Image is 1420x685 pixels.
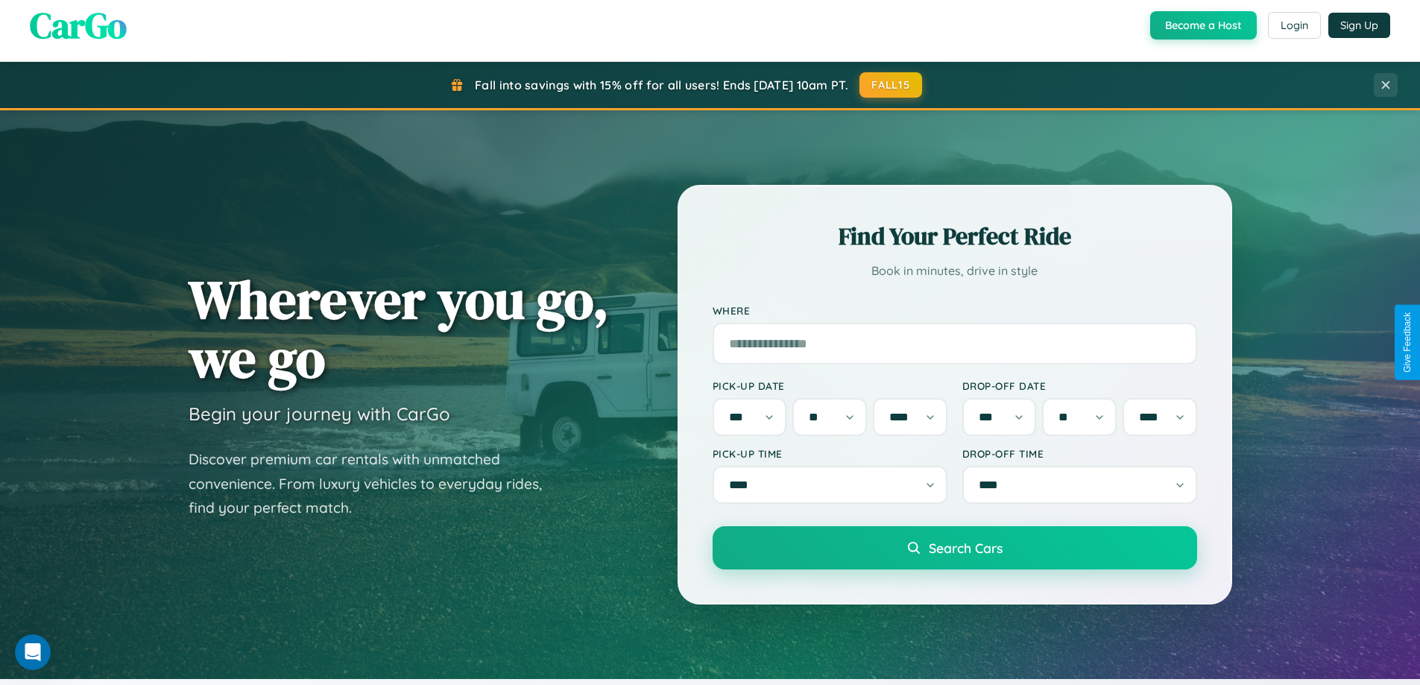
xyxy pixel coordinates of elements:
span: Search Cars [929,540,1003,556]
label: Pick-up Time [713,447,947,460]
h3: Begin your journey with CarGo [189,403,450,425]
span: Fall into savings with 15% off for all users! Ends [DATE] 10am PT. [475,78,848,92]
label: Where [713,304,1197,317]
button: FALL15 [859,72,922,98]
div: Give Feedback [1402,312,1413,373]
label: Pick-up Date [713,379,947,392]
button: Become a Host [1150,11,1257,40]
h2: Find Your Perfect Ride [713,220,1197,253]
p: Discover premium car rentals with unmatched convenience. From luxury vehicles to everyday rides, ... [189,447,561,520]
button: Search Cars [713,526,1197,569]
p: Book in minutes, drive in style [713,260,1197,282]
button: Sign Up [1328,13,1390,38]
span: CarGo [30,1,127,50]
label: Drop-off Date [962,379,1197,392]
iframe: Intercom live chat [15,634,51,670]
label: Drop-off Time [962,447,1197,460]
button: Login [1268,12,1321,39]
h1: Wherever you go, we go [189,270,609,388]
